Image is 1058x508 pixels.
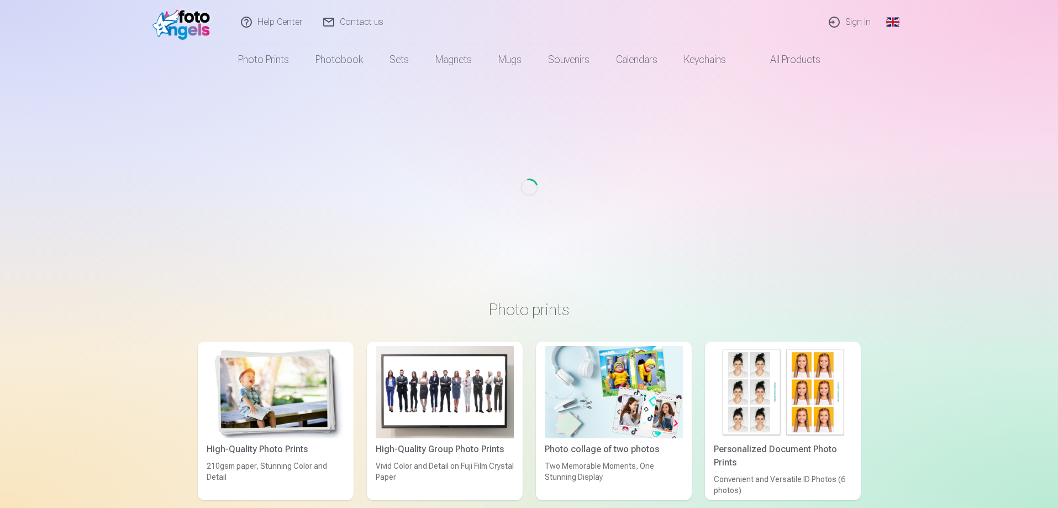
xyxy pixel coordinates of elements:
a: Keychains [671,44,739,75]
div: Photo collage of two photos [540,443,687,456]
div: 210gsm paper, Stunning Color and Detail [202,460,349,496]
a: Sets [376,44,422,75]
a: Photo prints [225,44,302,75]
a: Magnets [422,44,485,75]
a: Souvenirs [535,44,603,75]
a: Photo collage of two photosPhoto collage of two photosTwo Memorable Moments, One Stunning Display [536,342,692,500]
div: High-Quality Group Photo Prints [371,443,518,456]
img: Photo collage of two photos [545,346,683,438]
img: High-Quality Photo Prints [207,346,345,438]
div: Vivid Color and Detail on Fuji Film Crystal Paper [371,460,518,496]
a: Mugs [485,44,535,75]
img: High-Quality Group Photo Prints [376,346,514,438]
div: Convenient and Versatile ID Photos (6 photos) [709,474,856,496]
div: High-Quality Photo Prints [202,443,349,456]
div: Personalized Document Photo Prints [709,443,856,469]
div: Two Memorable Moments, One Stunning Display [540,460,687,496]
a: Photobook [302,44,376,75]
a: Personalized Document Photo PrintsPersonalized Document Photo PrintsConvenient and Versatile ID P... [705,342,861,500]
a: High-Quality Group Photo PrintsHigh-Quality Group Photo PrintsVivid Color and Detail on Fuji Film... [367,342,523,500]
img: Personalized Document Photo Prints [714,346,852,438]
h3: Photo prints [207,300,852,320]
a: All products [739,44,834,75]
a: High-Quality Photo PrintsHigh-Quality Photo Prints210gsm paper, Stunning Color and Detail [198,342,354,500]
a: Calendars [603,44,671,75]
img: /fa2 [152,4,216,40]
